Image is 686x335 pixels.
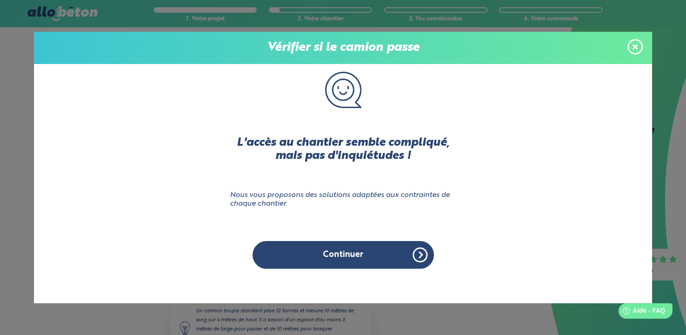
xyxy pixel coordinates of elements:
label: Nous vous proposons des solutions adaptées aux contraintes de chaque chantier. [230,191,457,208]
p: Vérifier si le camion passe [43,41,643,55]
iframe: Help widget launcher [605,300,676,325]
label: L'accès au chantier semble compliqué, mais pas d'inquiétudes ! [230,136,457,163]
button: Continuer [253,241,434,269]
